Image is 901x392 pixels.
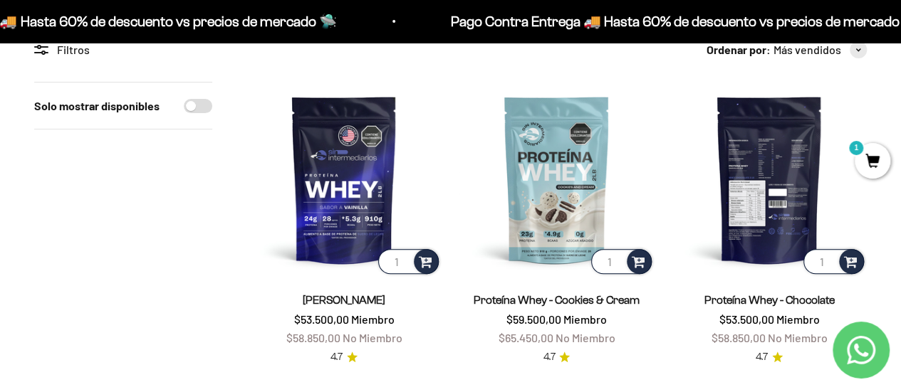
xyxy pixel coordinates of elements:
span: $58.850,00 [286,331,340,344]
span: No Miembro [555,331,615,344]
a: 1 [855,154,890,170]
span: 4.7 [543,349,555,365]
label: Solo mostrar disponibles [34,97,160,115]
span: $53.500,00 [719,312,774,326]
span: Ordenar por: [707,41,771,59]
span: $59.500,00 [506,312,561,326]
span: Miembro [351,312,395,326]
a: Proteína Whey - Chocolate [704,294,834,306]
span: Miembro [563,312,607,326]
img: Proteína Whey - Chocolate [672,82,867,277]
span: No Miembro [343,331,402,344]
span: $65.450,00 [498,331,553,344]
span: Más vendidos [774,41,841,59]
span: Miembro [776,312,819,326]
a: [PERSON_NAME] [303,294,385,306]
div: Filtros [34,41,212,59]
a: 4.74.7 de 5.0 estrellas [756,349,783,365]
span: No Miembro [767,331,827,344]
span: 4.7 [330,349,343,365]
a: 4.74.7 de 5.0 estrellas [543,349,570,365]
a: 4.74.7 de 5.0 estrellas [330,349,358,365]
span: $58.850,00 [711,331,765,344]
span: $53.500,00 [294,312,349,326]
button: Más vendidos [774,41,867,59]
mark: 1 [848,139,865,157]
a: Proteína Whey - Cookies & Cream [474,294,640,306]
span: 4.7 [756,349,768,365]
